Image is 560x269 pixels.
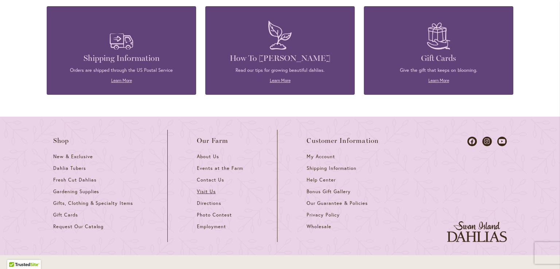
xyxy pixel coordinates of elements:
h4: Shipping Information [58,53,185,63]
span: Employment [197,223,226,230]
span: Privacy Policy [307,212,340,218]
span: Shipping Information [307,165,356,171]
span: Bonus Gift Gallery [307,188,350,195]
span: Our Guarantee & Policies [307,200,367,206]
a: Dahlias on Youtube [497,137,507,146]
a: Dahlias on Instagram [482,137,492,146]
h4: Gift Cards [375,53,502,63]
p: Give the gift that keeps on blooming. [375,67,502,74]
a: Learn More [428,78,449,83]
span: About Us [197,153,219,160]
a: Dahlias on Facebook [467,137,477,146]
a: Learn More [270,78,291,83]
span: Gift Cards [53,212,78,218]
span: Gardening Supplies [53,188,99,195]
span: Visit Us [197,188,216,195]
span: My Account [307,153,335,160]
span: Events at the Farm [197,165,243,171]
span: Help Center [307,177,336,183]
h4: How To [PERSON_NAME] [216,53,344,63]
span: Our Farm [197,137,228,144]
span: Shop [53,137,69,144]
span: Directions [197,200,221,206]
span: Gifts, Clothing & Specialty Items [53,200,133,206]
a: Learn More [111,78,132,83]
span: Wholesale [307,223,331,230]
span: New & Exclusive [53,153,93,160]
span: Customer Information [307,137,379,144]
span: Contact Us [197,177,224,183]
span: Dahlia Tubers [53,165,86,171]
span: Fresh Cut Dahlias [53,177,97,183]
span: Photo Contest [197,212,232,218]
p: Orders are shipped through the US Postal Service [58,67,185,74]
span: Request Our Catalog [53,223,104,230]
p: Read our tips for growing beautiful dahlias. [216,67,344,74]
